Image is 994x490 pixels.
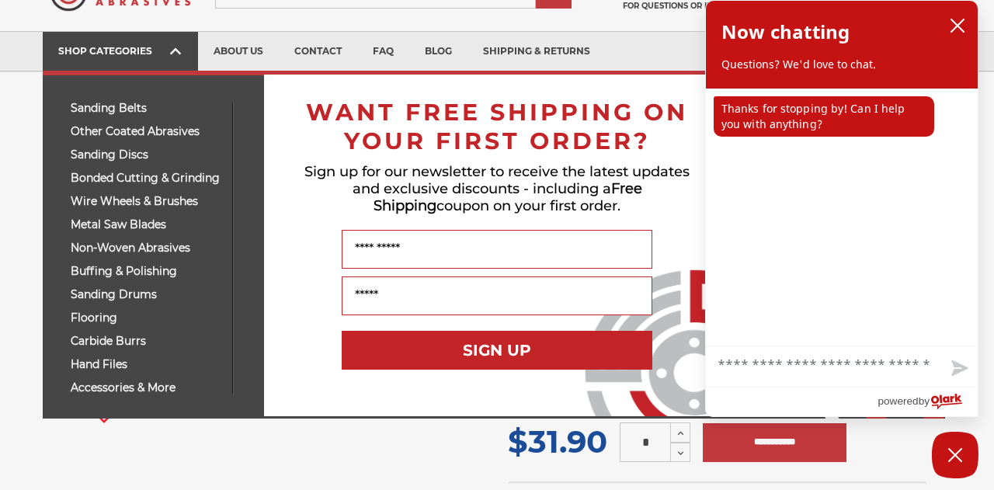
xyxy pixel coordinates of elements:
span: powered [878,391,918,411]
button: Send message [939,351,978,387]
button: SIGN UP [342,331,652,370]
span: WANT FREE SHIPPING ON YOUR FIRST ORDER? [306,98,688,155]
button: close chatbox [945,14,970,37]
button: Close Chatbox [932,432,978,478]
h2: Now chatting [721,16,850,47]
span: by [919,391,930,411]
p: Questions? We'd love to chat. [721,57,962,72]
span: Sign up for our newsletter to receive the latest updates and exclusive discounts - including a co... [304,163,690,214]
p: Thanks for stopping by! Can I help you with anything? [714,96,934,137]
div: chat [706,89,978,346]
span: Free Shipping [374,180,642,214]
a: Powered by Olark [878,387,978,416]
